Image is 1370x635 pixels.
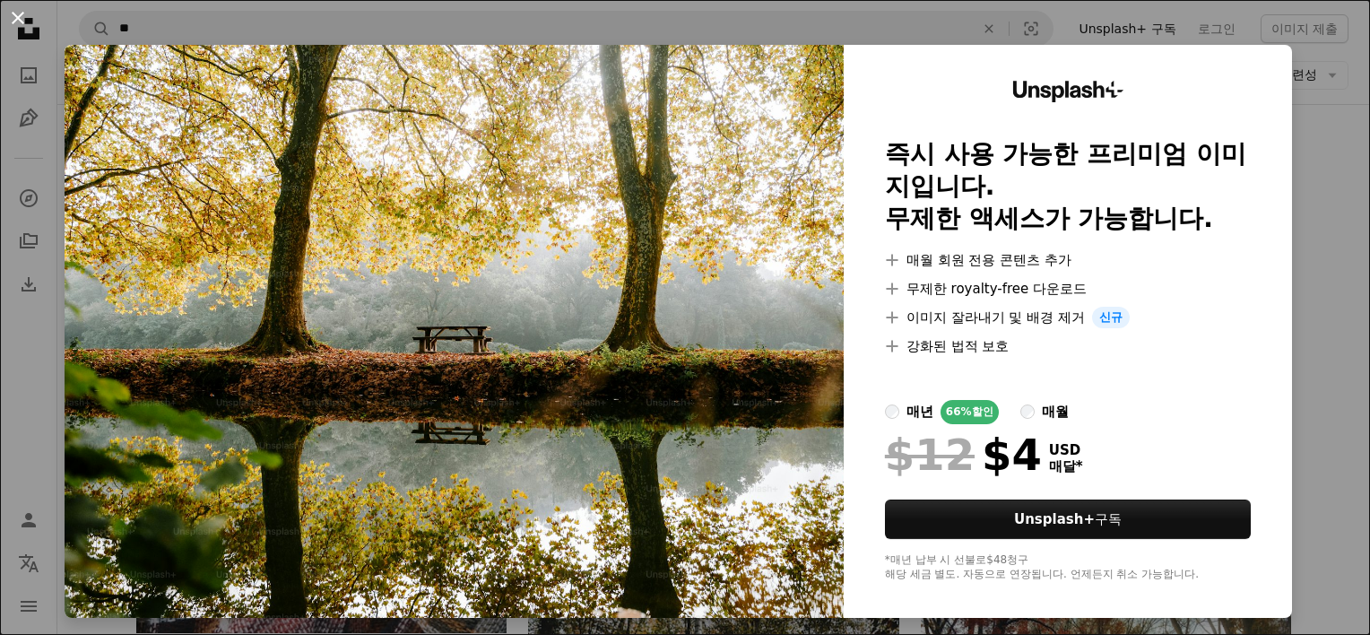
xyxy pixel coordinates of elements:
[885,138,1251,235] h2: 즉시 사용 가능한 프리미엄 이미지입니다. 무제한 액세스가 가능합니다.
[885,278,1251,300] li: 무제한 royalty-free 다운로드
[885,404,899,419] input: 매년66%할인
[1092,307,1130,328] span: 신규
[1014,511,1095,527] strong: Unsplash+
[885,307,1251,328] li: 이미지 잘라내기 및 배경 제거
[906,401,933,422] div: 매년
[1042,401,1069,422] div: 매월
[941,400,999,424] div: 66% 할인
[885,431,975,478] span: $12
[885,553,1251,582] div: *매년 납부 시 선불로 $48 청구 해당 세금 별도. 자동으로 연장됩니다. 언제든지 취소 가능합니다.
[885,249,1251,271] li: 매월 회원 전용 콘텐츠 추가
[1049,442,1083,458] span: USD
[1020,404,1035,419] input: 매월
[885,500,1251,539] button: Unsplash+구독
[885,431,1042,478] div: $4
[885,335,1251,357] li: 강화된 법적 보호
